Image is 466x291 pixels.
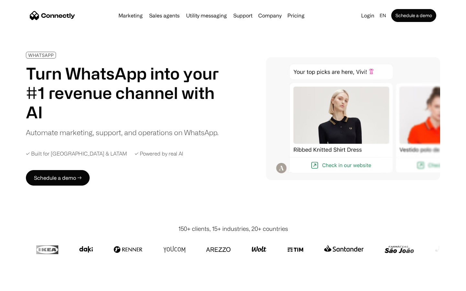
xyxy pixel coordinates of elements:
[26,151,127,157] div: ✓ Built for [GEOGRAPHIC_DATA] & LATAM
[13,280,39,289] ul: Language list
[26,127,218,138] div: Automate marketing, support, and operations on WhatsApp.
[258,11,282,20] div: Company
[359,11,377,20] a: Login
[231,13,255,18] a: Support
[147,13,182,18] a: Sales agents
[183,13,229,18] a: Utility messaging
[116,13,145,18] a: Marketing
[26,170,90,186] a: Schedule a demo →
[285,13,307,18] a: Pricing
[380,11,386,20] div: en
[28,53,54,58] div: WHATSAPP
[391,9,436,22] a: Schedule a demo
[135,151,183,157] div: ✓ Powered by real AI
[26,64,227,122] h1: Turn WhatsApp into your #1 revenue channel with AI
[178,224,288,233] div: 150+ clients, 15+ industries, 20+ countries
[6,279,39,289] aside: Language selected: English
